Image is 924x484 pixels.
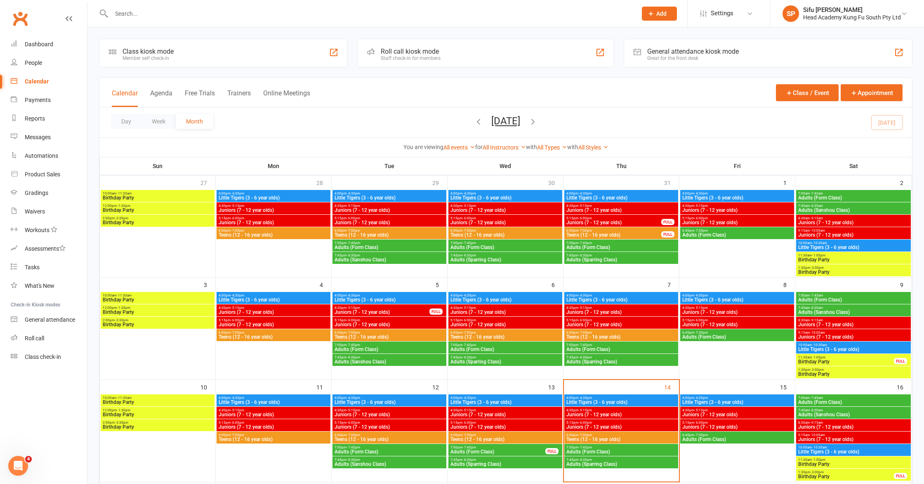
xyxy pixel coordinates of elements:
[218,297,329,302] span: Little Tigers (3 - 6 year olds)
[334,310,430,315] span: Juniors (7 - 12 year olds)
[11,147,87,165] a: Automations
[783,176,795,189] div: 1
[462,318,476,322] span: - 6:00pm
[218,204,329,208] span: 4:30pm
[900,176,912,189] div: 2
[578,229,592,233] span: - 7:00pm
[218,306,329,310] span: 4:30pm
[682,322,792,327] span: Juniors (7 - 12 year olds)
[682,192,792,195] span: 4:00pm
[795,157,912,175] th: Sat
[11,109,87,128] a: Reports
[334,254,445,257] span: 7:45pm
[566,322,676,327] span: Juniors (7 - 12 year olds)
[25,316,75,323] div: General attendance
[803,14,901,21] div: Head Academy Kung Fu South Pty Ltd
[798,241,909,245] span: 10:00am
[566,347,676,352] span: Adults (Form Class)
[263,89,310,107] button: Online Meetings
[218,192,329,195] span: 4:00pm
[11,329,87,348] a: Roll call
[462,294,476,297] span: - 4:30pm
[682,208,792,213] span: Juniors (7 - 12 year olds)
[578,294,592,297] span: - 4:30pm
[218,208,329,213] span: Juniors (7 - 12 year olds)
[552,278,563,291] div: 6
[443,144,475,151] a: All events
[462,192,476,195] span: - 4:30pm
[436,278,447,291] div: 5
[462,254,476,257] span: - 8:30pm
[694,306,708,310] span: - 5:15pm
[798,229,909,233] span: 9:15am
[11,54,87,72] a: People
[334,233,445,237] span: Teens (12 - 16 year olds)
[798,220,909,225] span: Juniors (7 - 12 year olds)
[462,331,476,335] span: - 7:00pm
[810,331,825,335] span: - 10:00am
[491,115,520,127] button: [DATE]
[578,241,592,245] span: - 7:45pm
[231,331,244,335] span: - 7:00pm
[102,294,213,297] span: 10:00am
[682,331,792,335] span: 6:45pm
[218,216,329,220] span: 5:15pm
[334,208,445,213] span: Juniors (7 - 12 year olds)
[334,347,445,352] span: Adults (Form Class)
[798,192,909,195] span: 7:00am
[711,4,733,23] span: Settings
[25,59,42,66] div: People
[450,297,561,302] span: Little Tigers (3 - 6 year olds)
[450,335,561,339] span: Teens (12 - 16 year olds)
[109,8,631,19] input: Search...
[200,176,215,189] div: 27
[334,343,445,347] span: 7:00pm
[810,266,824,270] span: - 3:00pm
[381,55,441,61] div: Staff check-in for members
[218,331,329,335] span: 6:00pm
[548,176,563,189] div: 30
[812,254,825,257] span: - 1:00pm
[566,257,676,262] span: Adults (Sparring Class)
[566,208,676,213] span: Juniors (7 - 12 year olds)
[578,144,608,151] a: All Styles
[450,204,561,208] span: 4:30pm
[798,318,909,322] span: 8:30am
[682,310,792,315] span: Juniors (7 - 12 year olds)
[334,257,445,262] span: Adults (Sanshou Class)
[578,254,592,257] span: - 8:30pm
[25,115,45,122] div: Reports
[334,204,445,208] span: 4:30pm
[798,254,909,257] span: 11:30am
[450,233,561,237] span: Teens (12 - 16 year olds)
[682,294,792,297] span: 4:00pm
[450,331,561,335] span: 6:00pm
[566,192,676,195] span: 4:00pm
[25,335,44,342] div: Roll call
[450,343,561,347] span: 7:00pm
[450,220,561,225] span: Juniors (7 - 12 year olds)
[798,245,909,250] span: Little Tigers (3 - 6 year olds)
[647,47,739,55] div: General attendance kiosk mode
[566,310,676,315] span: Juniors (7 - 12 year olds)
[537,144,567,151] a: All Types
[316,176,331,189] div: 28
[11,165,87,184] a: Product Sales
[566,343,676,347] span: 7:00pm
[812,241,827,245] span: - 10:30am
[566,297,676,302] span: Little Tigers (3 - 6 year olds)
[115,216,128,220] span: - 3:30pm
[798,343,909,347] span: 10:00am
[475,144,483,150] strong: for
[218,233,329,237] span: Teens (12 - 16 year olds)
[117,306,130,310] span: - 1:30pm
[566,318,676,322] span: 5:15pm
[682,318,792,322] span: 5:15pm
[218,229,329,233] span: 6:00pm
[102,208,213,213] span: Birthday Party
[450,229,561,233] span: 6:00pm
[334,322,445,327] span: Juniors (7 - 12 year olds)
[11,91,87,109] a: Payments
[346,343,360,347] span: - 7:45pm
[8,456,28,476] iframe: Intercom live chat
